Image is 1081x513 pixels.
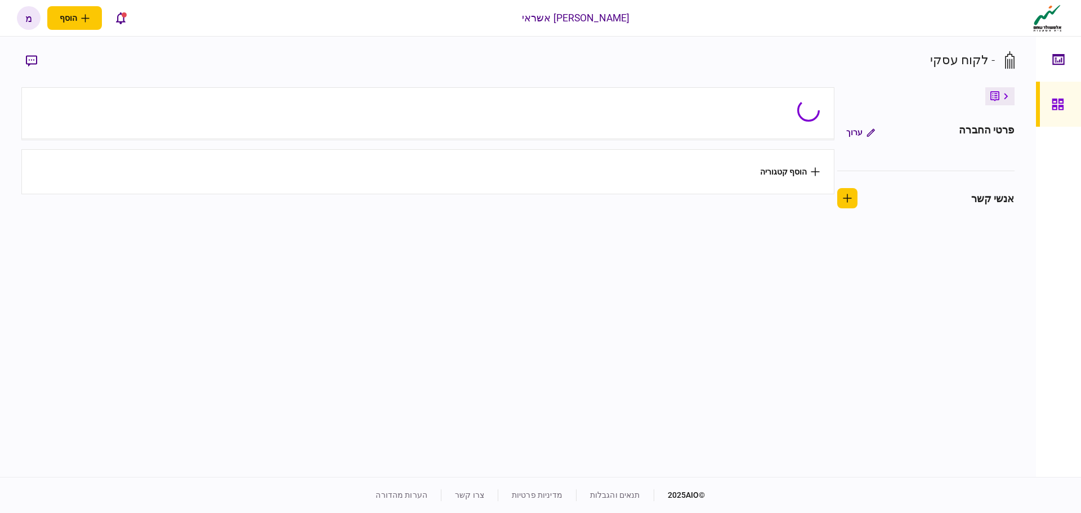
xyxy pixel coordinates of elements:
button: פתח רשימת התראות [109,6,132,30]
div: [PERSON_NAME] אשראי [522,11,630,25]
div: - לקוח עסקי [930,51,995,69]
button: הוסף קטגוריה [760,167,820,176]
div: אנשי קשר [971,191,1015,206]
button: פתח תפריט להוספת לקוח [47,6,102,30]
a: תנאים והגבלות [590,490,640,499]
button: מ [17,6,41,30]
div: פרטי החברה [959,122,1014,142]
a: הערות מהדורה [376,490,427,499]
div: © 2025 AIO [654,489,705,501]
img: client company logo [1031,4,1064,32]
a: צרו קשר [455,490,484,499]
button: ערוך [837,122,884,142]
a: מדיניות פרטיות [512,490,562,499]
